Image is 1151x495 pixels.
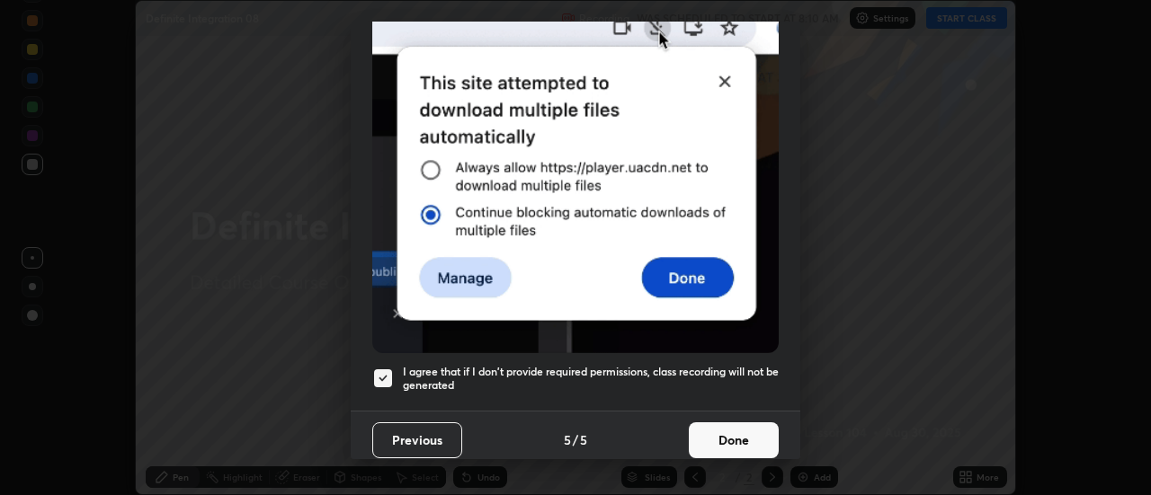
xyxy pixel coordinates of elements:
h4: 5 [580,430,587,449]
h5: I agree that if I don't provide required permissions, class recording will not be generated [403,365,779,393]
h4: / [573,430,578,449]
h4: 5 [564,430,571,449]
button: Previous [372,422,462,458]
button: Done [689,422,779,458]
